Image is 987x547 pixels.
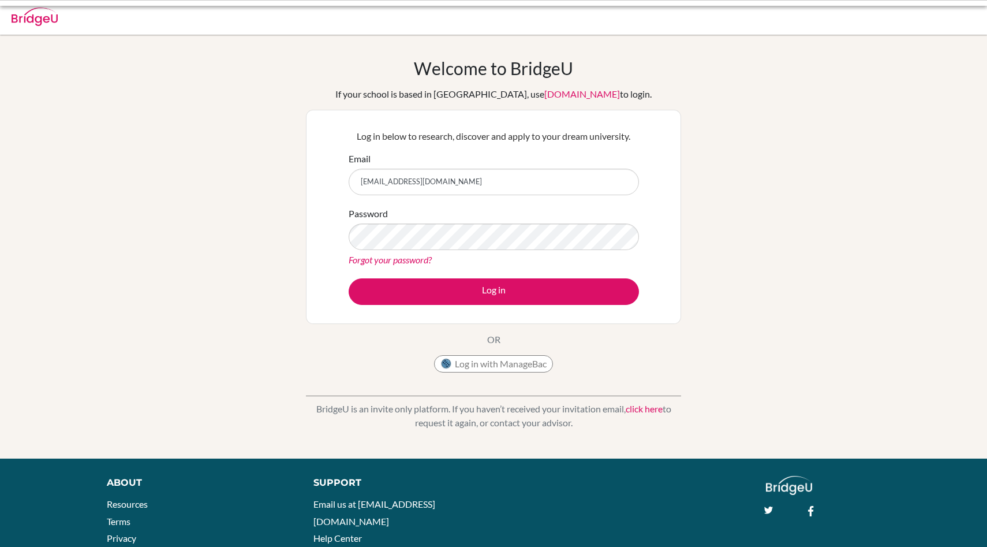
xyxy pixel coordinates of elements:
[107,533,136,544] a: Privacy
[12,8,58,26] img: Bridge-U
[349,278,639,305] button: Log in
[313,533,362,544] a: Help Center
[107,516,130,527] a: Terms
[434,355,553,373] button: Log in with ManageBac
[349,207,388,221] label: Password
[349,254,432,265] a: Forgot your password?
[349,152,371,166] label: Email
[306,402,681,430] p: BridgeU is an invite only platform. If you haven’t received your invitation email, to request it ...
[487,333,500,347] p: OR
[335,87,652,101] div: If your school is based in [GEOGRAPHIC_DATA], use to login.
[544,88,620,99] a: [DOMAIN_NAME]
[313,476,481,490] div: Support
[313,498,435,527] a: Email us at [EMAIL_ADDRESS][DOMAIN_NAME]
[107,476,287,490] div: About
[626,403,663,414] a: click here
[349,129,639,143] p: Log in below to research, discover and apply to your dream university.
[107,498,148,509] a: Resources
[414,58,573,79] h1: Welcome to BridgeU
[766,476,813,495] img: logo_white@2x-f4f0deed5e89b7ecb1c2cc34c3e3d731f90f0f143d5ea2071677605dd97b5244.png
